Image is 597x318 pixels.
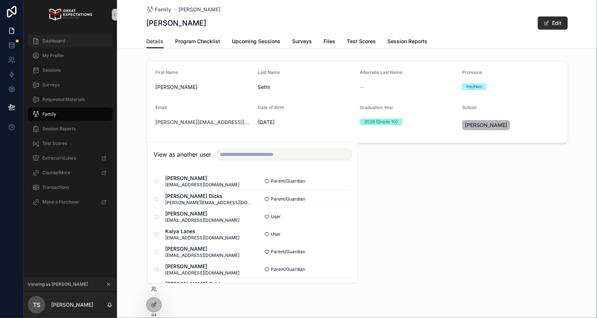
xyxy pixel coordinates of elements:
span: Alternate Last Name [360,70,403,75]
span: Session Reports [42,126,76,132]
span: Viewing as [PERSON_NAME] [28,281,88,287]
a: Test Scores [28,137,113,150]
span: Dashboard [42,38,65,44]
span: [PERSON_NAME] Gold [165,280,239,288]
span: [EMAIL_ADDRESS][DOMAIN_NAME] [165,235,239,241]
span: Graduation Year [360,105,394,110]
div: 2028 (Grade 10) [364,119,398,125]
button: Edit [538,16,568,30]
p: [PERSON_NAME] [51,301,93,308]
span: [PERSON_NAME] [165,175,239,182]
span: Details [147,38,164,45]
span: Parent/Guardian [271,266,305,272]
span: [PERSON_NAME] Dicks [165,192,253,200]
span: Family [155,6,171,13]
h2: View as another user [154,150,211,159]
span: [EMAIL_ADDRESS][DOMAIN_NAME] [165,270,239,276]
span: [DATE] [258,119,354,126]
span: [PERSON_NAME] [156,83,252,91]
span: Parent/Guardian [271,196,305,202]
a: Program Checklist [175,35,220,49]
span: [PERSON_NAME] [465,121,507,129]
span: Parent/Guardian [271,249,305,255]
span: [EMAIL_ADDRESS][DOMAIN_NAME] [165,182,239,188]
span: Sethi [258,83,354,91]
a: [PERSON_NAME] [179,6,221,13]
span: Kaiya Lanes [165,228,239,235]
span: -- [360,83,364,91]
a: Surveys [292,35,312,49]
span: [EMAIL_ADDRESS][DOMAIN_NAME] [165,217,239,223]
span: [PERSON_NAME][EMAIL_ADDRESS][DOMAIN_NAME] [165,200,253,206]
span: Email [156,105,167,110]
span: Upcoming Sessions [232,38,281,45]
span: Test Scores [42,141,67,146]
span: Date of Birth [258,105,284,110]
span: Make a Purchase [42,199,79,205]
span: Requested Materials [42,97,85,102]
span: First Name [156,70,178,75]
span: [PERSON_NAME] [165,245,239,252]
span: [EMAIL_ADDRESS][DOMAIN_NAME] [165,252,239,258]
a: Upcoming Sessions [232,35,281,49]
span: Extracurriculars [42,155,76,161]
span: School [462,105,476,110]
div: scrollable content [23,29,117,218]
span: Sessions [42,67,61,73]
a: Extracurriculars [28,151,113,165]
span: Family [42,111,56,117]
a: Test Scores [347,35,376,49]
span: Transactions [42,184,69,190]
a: Family [147,6,171,13]
span: Pronouns [462,70,482,75]
a: Dashboard [28,34,113,48]
a: Transactions [28,181,113,194]
span: Last Name [258,70,280,75]
a: Session Reports [388,35,428,49]
span: Session Reports [388,38,428,45]
span: User [271,214,281,220]
h1: [PERSON_NAME] [147,18,207,28]
span: CounselMore [42,170,70,176]
a: CounselMore [28,166,113,179]
a: Family [28,108,113,121]
a: [PERSON_NAME][EMAIL_ADDRESS][PERSON_NAME][DOMAIN_NAME] [156,119,252,126]
div: He/Him [466,83,482,90]
span: [PERSON_NAME] [165,210,239,217]
span: User [271,231,281,237]
span: Files [324,38,336,45]
a: Make a Purchase [28,195,113,209]
span: Test Scores [347,38,376,45]
a: Session Reports [28,122,113,135]
a: Sessions [28,64,113,77]
a: Surveys [28,78,113,91]
a: Details [147,35,164,49]
span: TS [33,300,40,309]
span: [PERSON_NAME] [165,263,239,270]
span: Surveys [42,82,60,88]
span: Parent/Guardian [271,178,305,184]
span: My Profile [42,53,64,59]
img: App logo [48,9,92,20]
span: Surveys [292,38,312,45]
a: Files [324,35,336,49]
span: Program Checklist [175,38,220,45]
a: My Profile [28,49,113,62]
a: Requested Materials [28,93,113,106]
